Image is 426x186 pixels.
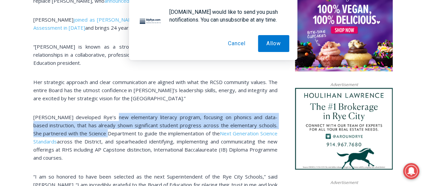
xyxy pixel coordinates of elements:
[33,113,277,136] span: [PERSON_NAME] developed Rye’s new elementary literacy program, focusing on phonics and data-based...
[323,81,364,87] span: Advertisement
[170,0,318,65] div: "[PERSON_NAME] and I covered the [DATE] Parade, which was a really eye opening experience as I ha...
[2,70,66,95] span: Open Tues. - Sun. [PHONE_NUMBER]
[33,78,277,101] span: Her strategic approach and clear communication are aligned with what the RCSD community values. T...
[323,179,364,185] span: Advertisement
[162,65,326,84] a: Intern @ [DOMAIN_NAME]
[69,42,96,81] div: "the precise, almost orchestrated movements of cutting and assembling sushi and [PERSON_NAME] mak...
[258,35,289,52] button: Allow
[164,8,289,24] div: [DOMAIN_NAME] would like to send you push notifications. You can unsubscribe at any time.
[137,8,164,35] img: notification icon
[0,68,68,84] a: Open Tues. - Sun. [PHONE_NUMBER]
[295,88,393,169] img: Houlihan Lawrence The #1 Brokerage in Rye City
[220,35,254,52] button: Cancel
[33,138,277,161] span: across the District, and spearheaded identifying, implementing and communicating the new offering...
[176,67,312,82] span: Intern @ [DOMAIN_NAME]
